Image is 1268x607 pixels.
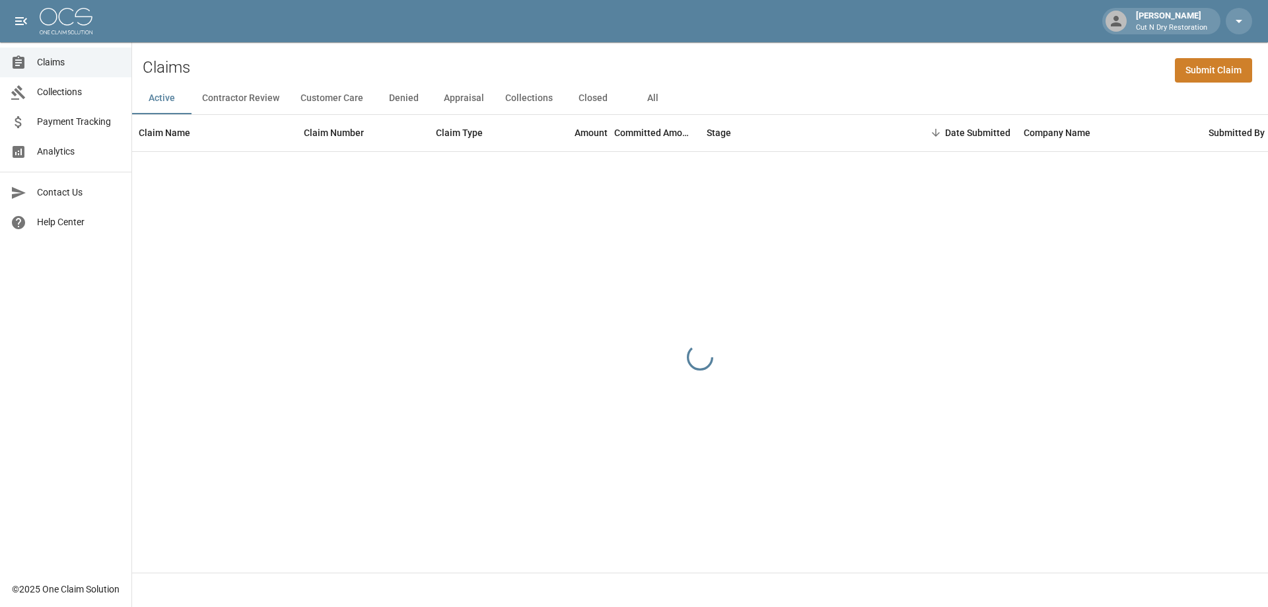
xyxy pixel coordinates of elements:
div: Company Name [1024,114,1090,151]
button: All [623,83,682,114]
div: Claim Type [436,114,483,151]
button: open drawer [8,8,34,34]
span: Collections [37,85,121,99]
div: Committed Amount [614,114,700,151]
div: Amount [528,114,614,151]
button: Contractor Review [192,83,290,114]
span: Payment Tracking [37,115,121,129]
button: Closed [563,83,623,114]
span: Analytics [37,145,121,159]
div: Amount [575,114,608,151]
span: Help Center [37,215,121,229]
div: Submitted By [1209,114,1265,151]
span: Claims [37,55,121,69]
div: Claim Number [297,114,429,151]
span: Contact Us [37,186,121,199]
h2: Claims [143,58,190,77]
a: Submit Claim [1175,58,1252,83]
p: Cut N Dry Restoration [1136,22,1207,34]
div: Company Name [1017,114,1202,151]
div: Date Submitted [945,114,1010,151]
button: Customer Care [290,83,374,114]
img: ocs-logo-white-transparent.png [40,8,92,34]
button: Collections [495,83,563,114]
button: Appraisal [433,83,495,114]
button: Active [132,83,192,114]
div: [PERSON_NAME] [1131,9,1213,33]
div: Claim Name [139,114,190,151]
button: Sort [927,124,945,142]
div: Claim Name [132,114,297,151]
div: Claim Number [304,114,364,151]
div: © 2025 One Claim Solution [12,583,120,596]
div: Claim Type [429,114,528,151]
div: Stage [707,114,731,151]
button: Denied [374,83,433,114]
div: Committed Amount [614,114,693,151]
div: Stage [700,114,898,151]
div: dynamic tabs [132,83,1268,114]
div: Date Submitted [898,114,1017,151]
